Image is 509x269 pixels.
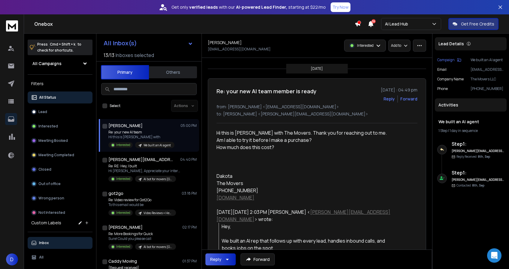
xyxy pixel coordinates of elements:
[116,143,130,147] p: Interested
[217,208,392,223] div: [DATE][DATE] 2:03 PM [PERSON_NAME] < > wrote:
[149,66,197,79] button: Others
[180,157,197,162] p: 04:40 PM
[144,245,172,249] p: AI bot for movers [GEOGRAPHIC_DATA]
[28,79,92,88] h3: Filters
[391,43,401,48] p: Add to
[38,138,68,143] p: Meeting Booked
[49,41,76,48] span: Cmd + Shift + k
[438,128,447,133] span: 1 Step
[99,37,198,49] button: All Inbox(s)
[116,244,130,249] p: Interested
[180,123,197,128] p: 05:00 PM
[241,253,275,265] button: Forward
[448,18,498,30] button: Get Free Credits
[28,207,92,219] button: Not Interested
[472,183,484,187] span: 8th, Sep
[28,58,92,70] button: All Campaigns
[438,119,503,125] h1: We built an AI agent
[217,111,417,117] p: to: [PERSON_NAME] <[PERSON_NAME][EMAIL_ADDRESS][DOMAIN_NAME]>
[311,66,323,71] p: [DATE]
[6,253,18,265] button: D
[108,164,180,169] p: Re: RE: Hey, I built
[452,140,504,148] h6: Step 1 :
[450,128,478,133] span: 1 day in sequence
[236,4,287,10] strong: AI-powered Lead Finder,
[331,2,350,12] button: Try Now
[28,251,92,263] button: All
[108,157,174,163] h1: [PERSON_NAME][EMAIL_ADDRESS][DOMAIN_NAME]
[210,256,221,262] div: Reply
[217,87,317,95] h1: Re: your new AI team member is ready
[144,211,172,215] p: Video Reviews + HeyGen subflow
[471,58,504,62] p: We built an AI agent
[437,67,447,72] p: Email
[144,143,171,148] p: We built an AI agent
[38,181,61,186] p: Out of office
[217,129,392,144] div: Hi this is [PERSON_NAME] with The Movers. Thank you for reaching out to me. Am I able to try it b...
[471,77,504,82] p: The Movers LLC
[108,135,174,139] p: Hi this is [PERSON_NAME] with
[371,19,376,23] span: 39
[182,259,197,264] p: 01:37 PM
[471,86,504,91] p: [PHONE_NUMBER]
[104,40,137,46] h1: All Inbox(s)
[217,194,254,201] a: [DOMAIN_NAME]
[108,224,143,230] h1: [PERSON_NAME]
[28,106,92,118] button: Lead
[383,96,395,102] button: Reply
[39,95,56,100] p: All Status
[456,183,484,188] p: Contacted
[38,167,51,172] p: Closed
[104,52,114,59] span: 13 / 13
[39,255,44,260] p: All
[217,104,417,110] p: from: [PERSON_NAME] <[EMAIL_ADDRESS][DOMAIN_NAME]>
[437,86,448,91] p: Phone
[461,21,494,27] p: Get Free Credits
[357,43,374,48] p: Interested
[452,169,504,176] h6: Step 1 :
[34,20,355,28] h1: Onebox
[28,135,92,147] button: Meeting Booked
[108,236,176,241] p: Sure! Could you please call
[437,58,461,62] button: Campaign
[110,103,120,108] label: Select
[108,258,137,264] h1: Caddy Moving
[217,187,392,194] div: [PHONE_NUMBER]
[182,191,197,196] p: 03:18 PM
[28,178,92,190] button: Out of office
[208,40,242,46] h1: [PERSON_NAME]
[108,123,143,129] h1: [PERSON_NAME]
[108,232,176,236] p: Re: More Bookings for Quick
[437,58,455,62] p: Campaign
[478,154,490,159] span: 8th, Sep
[108,169,180,173] p: Hi [PERSON_NAME], Appreciate your interest—it sounds
[171,4,326,10] p: Get only with our starting at $22/mo
[31,220,61,226] h3: Custom Labels
[452,149,504,153] h6: [PERSON_NAME][EMAIL_ADDRESS][DOMAIN_NAME]
[144,177,172,181] p: AI bot for movers [GEOGRAPHIC_DATA]
[400,96,417,102] div: Forward
[38,210,65,215] p: Not Interested
[6,20,18,31] img: logo
[487,248,501,263] div: Open Intercom Messenger
[108,198,176,202] p: Re: Video review for Got2Go
[116,211,130,215] p: Interested
[205,253,236,265] button: Reply
[28,163,92,175] button: Closed
[208,47,271,52] p: [EMAIL_ADDRESS][DOMAIN_NAME]
[471,67,504,72] p: [EMAIL_ADDRESS][DOMAIN_NAME]
[456,154,490,159] p: Reply Received
[28,149,92,161] button: Meeting Completed
[116,177,130,181] p: Interested
[217,129,392,201] div: How much does this cost?
[101,65,149,79] button: Primary
[438,128,503,133] div: |
[385,21,411,27] p: Ai Lead Hub
[28,120,92,132] button: Interested
[189,4,218,10] strong: verified leads
[38,196,64,201] p: Wrong person
[32,61,62,67] h1: All Campaigns
[37,41,81,53] p: Press to check for shortcuts.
